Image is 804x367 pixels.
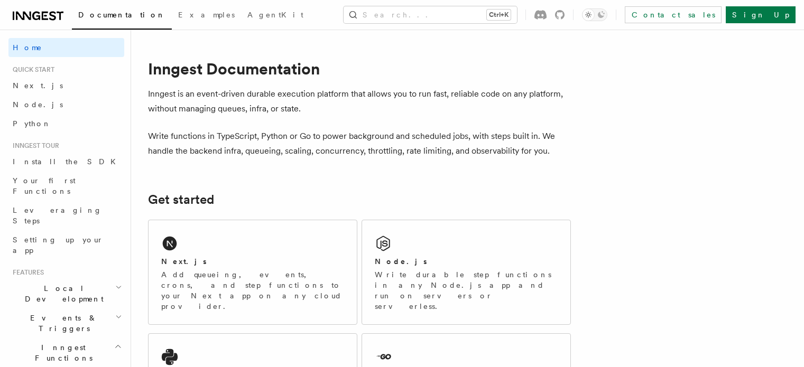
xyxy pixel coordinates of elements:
[8,95,124,114] a: Node.js
[72,3,172,30] a: Documentation
[241,3,310,29] a: AgentKit
[78,11,165,19] span: Documentation
[8,268,44,277] span: Features
[8,114,124,133] a: Python
[13,119,51,128] span: Python
[148,192,214,207] a: Get started
[8,230,124,260] a: Setting up your app
[148,129,571,158] p: Write functions in TypeScript, Python or Go to power background and scheduled jobs, with steps bu...
[13,81,63,90] span: Next.js
[247,11,303,19] span: AgentKit
[8,38,124,57] a: Home
[178,11,235,19] span: Examples
[8,201,124,230] a: Leveraging Steps
[8,152,124,171] a: Install the SDK
[8,142,59,150] span: Inngest tour
[8,65,54,74] span: Quick start
[148,220,357,325] a: Next.jsAdd queueing, events, crons, and step functions to your Next app on any cloud provider.
[344,6,517,23] button: Search...Ctrl+K
[625,6,722,23] a: Contact sales
[8,342,114,363] span: Inngest Functions
[13,206,102,225] span: Leveraging Steps
[13,176,76,195] span: Your first Functions
[13,236,104,255] span: Setting up your app
[148,59,571,78] h1: Inngest Documentation
[8,279,124,308] button: Local Development
[172,3,241,29] a: Examples
[582,8,607,21] button: Toggle dark mode
[375,269,558,312] p: Write durable step functions in any Node.js app and run on servers or serverless.
[161,256,207,267] h2: Next.js
[8,76,124,95] a: Next.js
[13,157,122,166] span: Install the SDK
[148,87,571,116] p: Inngest is an event-driven durable execution platform that allows you to run fast, reliable code ...
[8,308,124,338] button: Events & Triggers
[13,42,42,53] span: Home
[13,100,63,109] span: Node.js
[161,269,344,312] p: Add queueing, events, crons, and step functions to your Next app on any cloud provider.
[362,220,571,325] a: Node.jsWrite durable step functions in any Node.js app and run on servers or serverless.
[375,256,427,267] h2: Node.js
[8,171,124,201] a: Your first Functions
[8,283,115,304] span: Local Development
[726,6,796,23] a: Sign Up
[8,313,115,334] span: Events & Triggers
[487,10,511,20] kbd: Ctrl+K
